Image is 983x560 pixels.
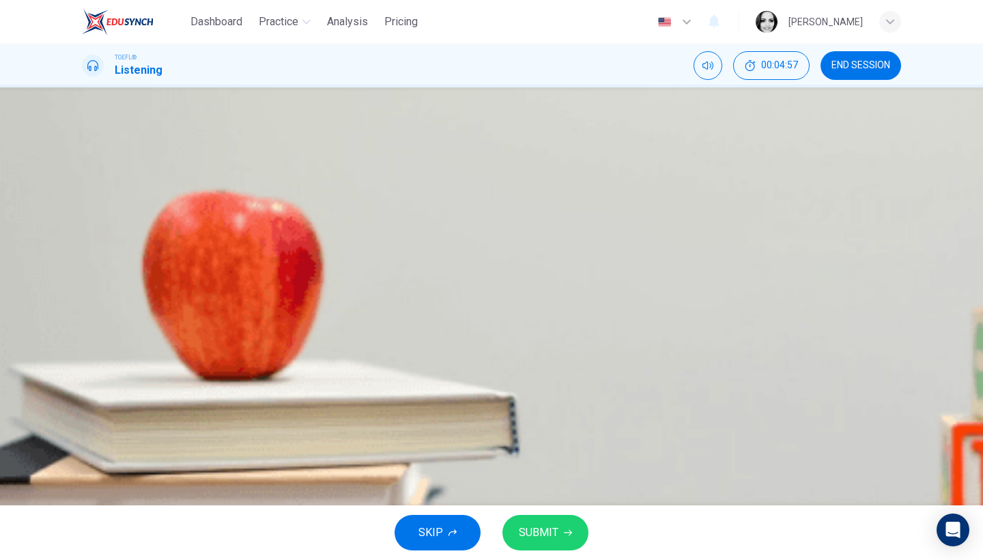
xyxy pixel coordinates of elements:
span: SUBMIT [519,523,558,542]
button: 00:04:57 [733,51,810,80]
div: Hide [733,51,810,80]
span: TOEFL® [115,53,137,62]
span: Dashboard [190,14,242,30]
button: END SESSION [821,51,901,80]
span: END SESSION [831,60,890,71]
a: EduSynch logo [82,8,185,36]
span: Pricing [384,14,418,30]
img: en [656,17,673,27]
h1: Listening [115,62,162,79]
img: Profile picture [756,11,778,33]
span: Analysis [327,14,368,30]
div: [PERSON_NAME] [788,14,863,30]
button: SUBMIT [502,515,588,550]
span: Practice [259,14,298,30]
button: Practice [253,10,316,34]
div: Open Intercom Messenger [937,514,969,546]
button: Analysis [322,10,373,34]
div: Mute [694,51,722,80]
button: Dashboard [185,10,248,34]
span: SKIP [418,523,443,542]
span: 00:04:57 [761,60,798,71]
button: SKIP [395,515,481,550]
img: EduSynch logo [82,8,154,36]
button: Pricing [379,10,423,34]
